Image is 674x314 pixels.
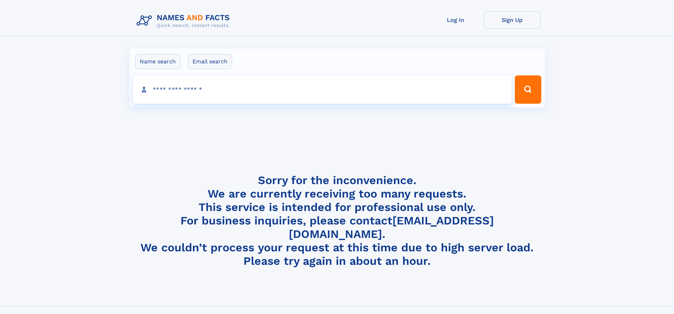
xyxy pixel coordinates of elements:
[135,54,180,69] label: Name search
[289,214,494,241] a: [EMAIL_ADDRESS][DOMAIN_NAME]
[188,54,232,69] label: Email search
[134,173,541,268] h4: Sorry for the inconvenience. We are currently receiving too many requests. This service is intend...
[133,75,512,104] input: search input
[427,11,484,29] a: Log In
[134,11,236,30] img: Logo Names and Facts
[515,75,541,104] button: Search Button
[484,11,541,29] a: Sign Up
